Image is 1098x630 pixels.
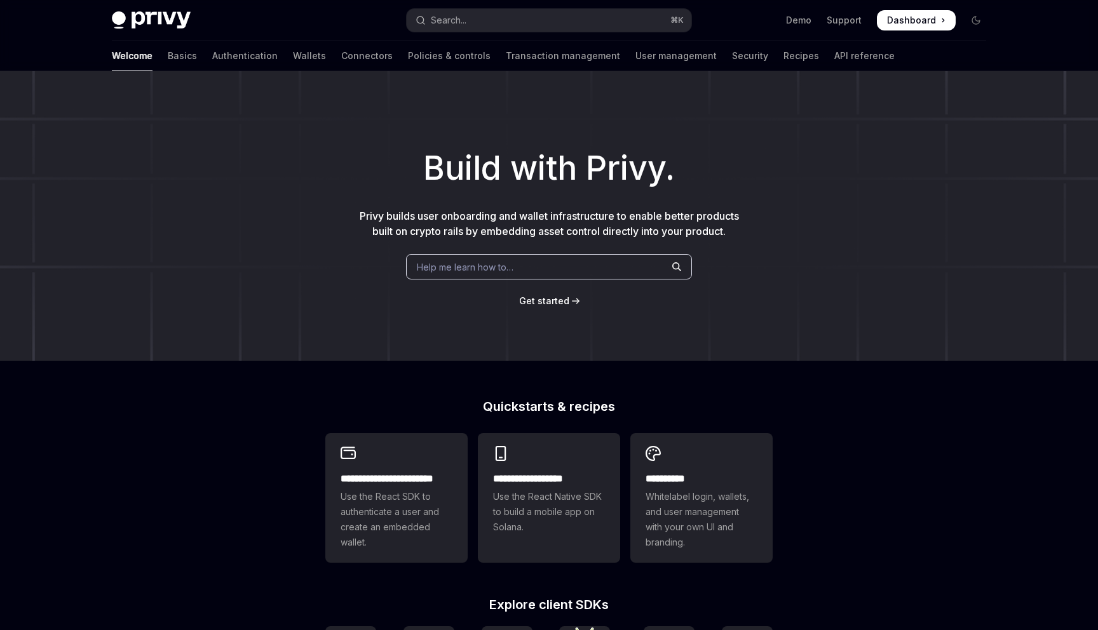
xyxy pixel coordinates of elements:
[478,433,620,563] a: **** **** **** ***Use the React Native SDK to build a mobile app on Solana.
[646,489,757,550] span: Whitelabel login, wallets, and user management with your own UI and branding.
[325,598,773,611] h2: Explore client SDKs
[168,41,197,71] a: Basics
[887,14,936,27] span: Dashboard
[877,10,956,30] a: Dashboard
[325,400,773,413] h2: Quickstarts & recipes
[635,41,717,71] a: User management
[519,295,569,307] a: Get started
[293,41,326,71] a: Wallets
[630,433,773,563] a: **** *****Whitelabel login, wallets, and user management with your own UI and branding.
[519,295,569,306] span: Get started
[506,41,620,71] a: Transaction management
[783,41,819,71] a: Recipes
[341,489,452,550] span: Use the React SDK to authenticate a user and create an embedded wallet.
[112,41,152,71] a: Welcome
[827,14,862,27] a: Support
[670,15,684,25] span: ⌘ K
[360,210,739,238] span: Privy builds user onboarding and wallet infrastructure to enable better products built on crypto ...
[212,41,278,71] a: Authentication
[408,41,491,71] a: Policies & controls
[786,14,811,27] a: Demo
[417,260,513,274] span: Help me learn how to…
[732,41,768,71] a: Security
[112,11,191,29] img: dark logo
[493,489,605,535] span: Use the React Native SDK to build a mobile app on Solana.
[834,41,895,71] a: API reference
[966,10,986,30] button: Toggle dark mode
[20,144,1078,193] h1: Build with Privy.
[431,13,466,28] div: Search...
[341,41,393,71] a: Connectors
[407,9,691,32] button: Open search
